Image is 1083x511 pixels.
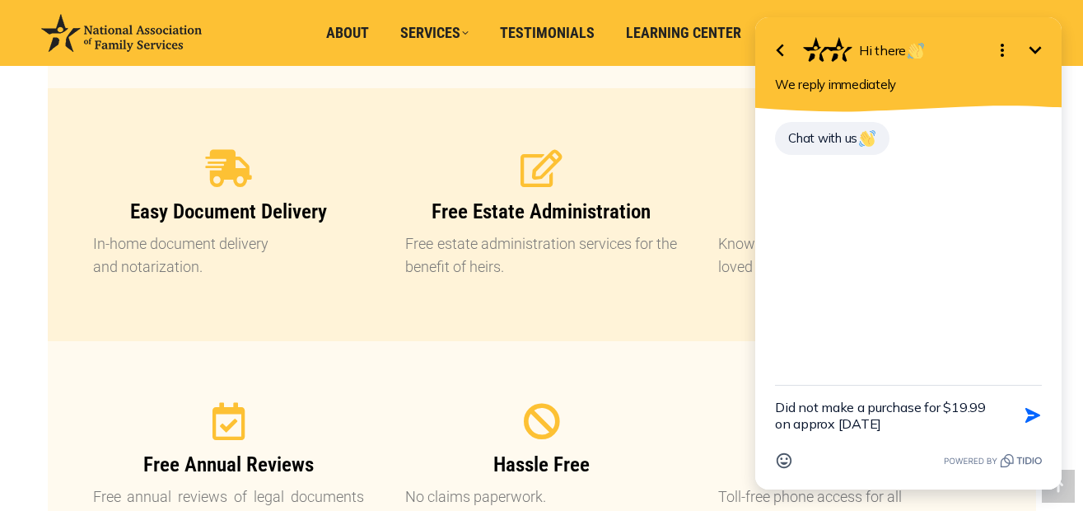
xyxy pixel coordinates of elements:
a: Learning Center [614,17,753,49]
span: Services [400,24,469,42]
span: Hi there [125,42,192,59]
a: Powered by Tidio. [210,451,308,471]
span: Testimonials [500,24,595,42]
span: Learning Center [626,24,741,42]
span: About [326,24,369,42]
p: In-home document delivery and notarization. [93,232,365,280]
a: Testimonials [488,17,606,49]
span: We reply immediately [41,77,162,92]
button: Open options [252,34,285,67]
img: 👋 [125,130,142,147]
textarea: New message [41,386,267,445]
span: Easy Document Delivery [130,199,327,223]
span: Chat with us [54,130,142,146]
a: About [315,17,380,49]
img: 👋 [174,43,190,59]
span: Free Estate Administration [432,199,651,223]
button: Open Emoji picker [35,445,66,476]
span: Free Annual Reviews [143,452,314,476]
p: Knowledgable attorneys to guide your loved ones in the event of incapacity. [718,232,990,280]
button: Minimize [285,34,318,67]
img: National Association of Family Services [41,14,202,52]
span: Hassle Free [493,452,590,476]
p: Free estate administration services for the benefit of heirs. [405,232,677,280]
